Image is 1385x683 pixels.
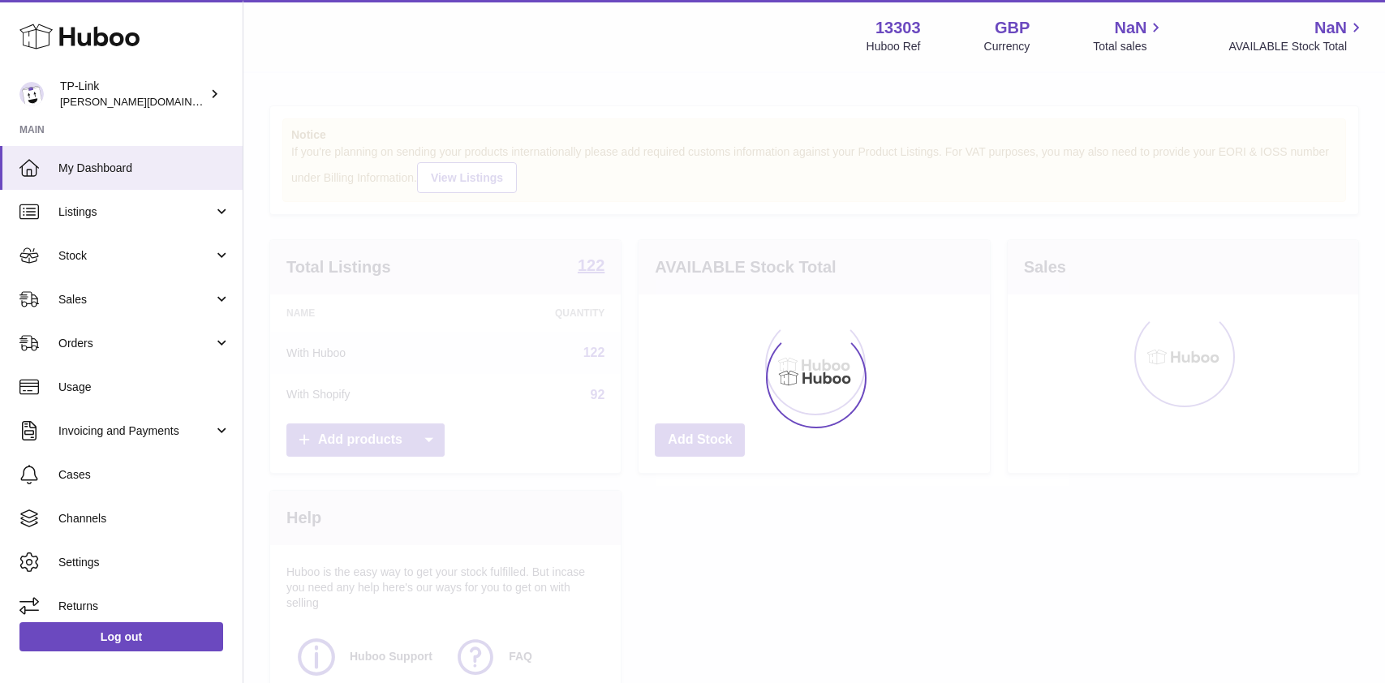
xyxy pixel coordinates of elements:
[875,17,921,39] strong: 13303
[58,423,213,439] span: Invoicing and Payments
[58,599,230,614] span: Returns
[58,292,213,307] span: Sales
[19,622,223,651] a: Log out
[867,39,921,54] div: Huboo Ref
[1228,39,1366,54] span: AVAILABLE Stock Total
[19,82,44,106] img: susie.li@tp-link.com
[58,380,230,395] span: Usage
[1228,17,1366,54] a: NaN AVAILABLE Stock Total
[1093,17,1165,54] a: NaN Total sales
[58,248,213,264] span: Stock
[58,336,213,351] span: Orders
[1314,17,1347,39] span: NaN
[58,467,230,483] span: Cases
[60,79,206,110] div: TP-Link
[1093,39,1165,54] span: Total sales
[984,39,1030,54] div: Currency
[60,95,410,108] span: [PERSON_NAME][DOMAIN_NAME][EMAIL_ADDRESS][DOMAIN_NAME]
[58,555,230,570] span: Settings
[995,17,1030,39] strong: GBP
[58,204,213,220] span: Listings
[58,511,230,526] span: Channels
[58,161,230,176] span: My Dashboard
[1114,17,1146,39] span: NaN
